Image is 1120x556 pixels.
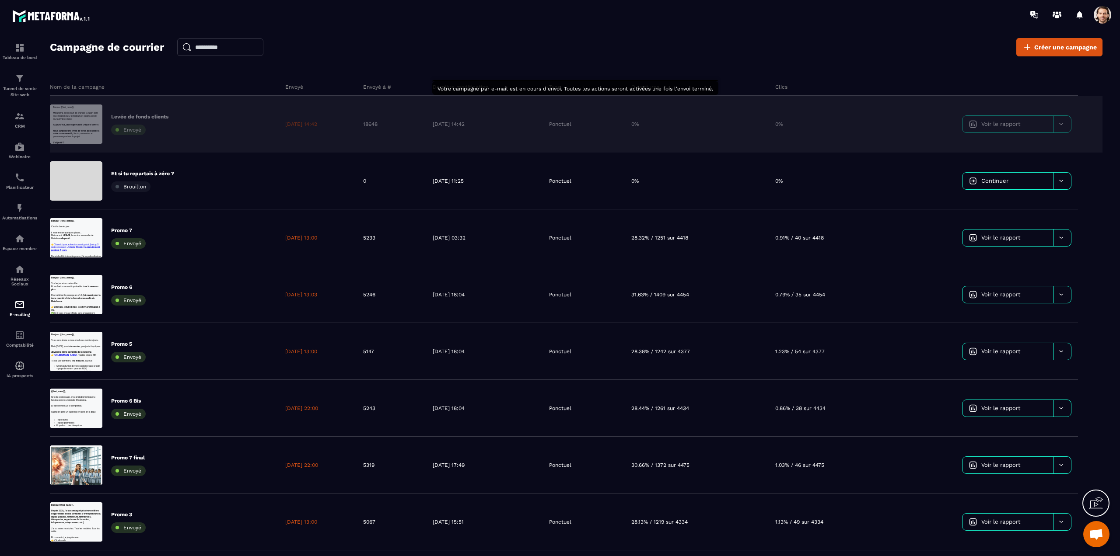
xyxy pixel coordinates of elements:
[4,25,99,32] span: Quand tu goûtes à Metaforma,
[4,5,80,13] strong: Bonjour{{first_name}},
[123,411,141,417] span: Envoyé
[1016,38,1102,56] a: Créer une campagne
[11,83,171,112] p: clients, partenaires et personnes proches du projet.
[14,142,25,152] img: automations
[2,277,37,286] p: Réseaux Sociaux
[363,234,375,241] p: 5233
[285,462,318,469] p: [DATE] 22:00
[13,103,43,111] strong: 97€/mois
[433,462,465,469] p: [DATE] 17:49
[4,64,13,71] span: 🎥
[14,361,25,371] img: automations
[4,73,171,83] p: 👉 – valable encore 48h
[285,234,317,241] p: [DATE] 13:00
[775,462,824,469] p: 1.03% / 46 sur 4475
[631,234,688,241] p: 28.32% / 1251 sur 4418
[81,94,114,101] strong: 5 minutes
[631,518,688,525] p: 28.13% / 1219 sur 4334
[4,83,162,101] a: Clique ici pour activer ton essai gratuit (tant qu’il reste une place):
[962,229,1053,246] a: Voir le rapport
[4,5,81,13] strong: Bonjour {{first_name}},
[13,64,138,71] strong: Voici la démo complète de Metaforma
[4,122,171,132] p: ✅ Et 7 jours d’essai offerts, sans engagement.
[123,354,141,360] span: Envoyé
[2,154,37,159] p: Webinaire
[2,135,37,166] a: automationsautomationsWebinaire
[4,24,171,34] p: Tu as sans doute lu mes emails ces derniers jours.
[2,86,37,98] p: Tunnel de vente Site web
[55,103,89,111] strong: full illimité
[2,166,37,196] a: schedulerschedulerPlanificateur
[775,234,824,241] p: 0.91% / 40 sur 4418
[549,291,571,298] p: Ponctuel
[2,55,37,60] p: Tableau de bord
[969,518,977,526] img: icon
[981,291,1020,298] span: Voir le rapport
[12,8,91,24] img: logo
[4,35,161,52] strong: ne la reverras plus.
[969,177,977,185] img: icon
[14,299,25,310] img: email
[4,34,171,53] p: Et sauf retournement improbable, tu
[4,64,168,91] strong: j’ai ouvert pour la toute première fois la formule mensuelle de Metaforma.
[11,83,165,101] strong: Nous lançons une levée de fonds accessible à notre communauté,
[549,405,571,412] p: Ponctuel
[981,348,1020,354] span: Voir le rapport
[48,54,67,62] strong: 23h59
[4,5,52,13] strong: {{first_name}},
[4,83,171,112] p: 👉
[2,323,37,354] a: accountantaccountantComptabilité
[11,64,163,71] strong: Aujourd’hui, une opportunité unique s’ouvre :
[363,462,374,469] p: 5319
[50,38,164,56] h2: Campagne de courrier
[775,518,823,525] p: 1.13% / 49 sur 4334
[67,45,101,52] strong: te montrer
[1083,521,1109,547] div: Mở cuộc trò chuyện
[1034,43,1097,52] span: Créer une campagne
[285,348,317,355] p: [DATE] 13:00
[11,4,171,14] p: Bonjour {{first_name}},
[549,121,571,128] p: Ponctuel
[22,129,171,139] li: Webinarjam ou Zoom pour les webinaires
[775,83,787,90] p: Clics
[433,121,465,128] p: [DATE] 14:42
[4,53,171,73] p: Mais ce soir à , la version mensuelle de Metaforma
[4,112,171,122] p: Et comme toi, je jonglais avec :
[4,44,171,53] p: Mais [DATE], je vais , pas juste t’expliquer.
[2,215,37,220] p: Automatisations
[43,103,55,111] span: , en
[981,177,1008,184] span: Continuer
[4,5,91,14] strong: Bonjour {{first_name}},
[363,177,366,184] p: 0
[22,100,171,109] p: Trop d’outils
[2,104,37,135] a: formationformationCRM
[433,234,465,241] p: [DATE] 03:32
[433,291,465,298] p: [DATE] 18:04
[22,109,171,119] p: Trop de promesses
[123,240,141,247] span: Envoyé
[962,457,1053,473] a: Voir le rapport
[22,129,171,139] p: Automatiser les relances email, SMS
[4,53,171,63] p: Et franchement, je te comprends.
[962,286,1053,303] a: Voir le rapport
[2,312,37,317] p: E-mailing
[2,293,37,323] a: emailemailE-mailing
[437,86,713,92] span: Votre campagne par e-mail est en cours d'envoi. Toutes les actions seront activées une fois l'env...
[14,264,25,275] img: social-network
[4,83,171,92] p: Ils ont quitté :
[285,405,318,412] p: [DATE] 22:00
[111,511,146,518] p: Promo 3
[285,83,303,90] p: Envoyé
[14,330,25,341] img: accountant
[2,227,37,257] a: automationsautomationsEspace membre
[962,116,1053,132] a: Voir le rapport
[2,373,37,378] p: IA prospects
[22,78,171,89] p: Ton CRM
[363,291,375,298] p: 5246
[363,348,374,355] p: 5147
[22,109,171,129] p: Créer un tunnel de vente complet (page d’optin + page de vente + prise de RDV)
[775,405,826,412] p: 0.86% / 38 sur 4434
[549,518,571,525] p: Ponctuel
[14,111,25,122] img: formation
[969,461,977,469] img: icon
